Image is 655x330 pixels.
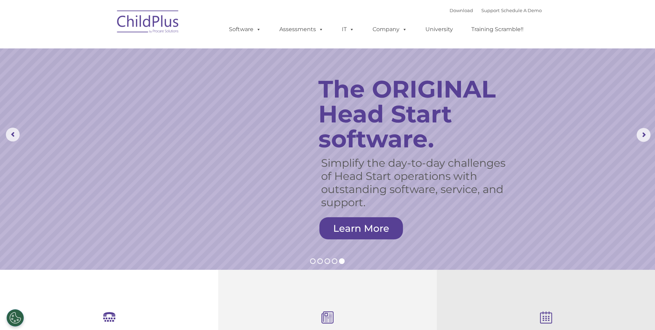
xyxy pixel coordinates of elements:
[366,22,414,36] a: Company
[464,22,530,36] a: Training Scramble!!
[450,8,473,13] a: Download
[620,297,655,330] iframe: Chat Widget
[501,8,542,13] a: Schedule A Demo
[114,6,183,40] img: ChildPlus by Procare Solutions
[481,8,500,13] a: Support
[272,22,330,36] a: Assessments
[7,309,24,327] button: Cookies Settings
[319,217,403,239] a: Learn More
[96,74,125,79] span: Phone number
[321,156,513,209] rs-layer: Simplify the day-to-day challenges of Head Start operations with outstanding software, service, a...
[418,22,460,36] a: University
[96,46,117,51] span: Last name
[450,8,542,13] font: |
[335,22,361,36] a: IT
[318,76,523,151] rs-layer: The ORIGINAL Head Start software.
[222,22,268,36] a: Software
